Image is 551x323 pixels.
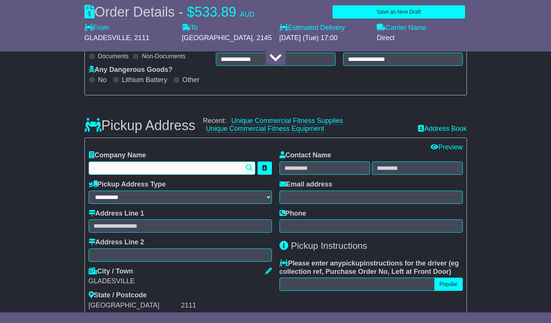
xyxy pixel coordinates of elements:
label: State / Postcode [89,291,147,300]
span: , 2145 [253,34,272,42]
span: Pickup Instructions [291,241,367,251]
div: Recent: [203,117,411,133]
label: Estimated Delivery [279,24,370,32]
label: Email address [279,180,332,189]
div: Order Details - [84,4,254,20]
label: Phone [279,210,306,218]
label: Company Name [89,151,146,160]
span: AUD [240,11,254,18]
a: Preview [431,143,462,151]
label: To [182,24,198,32]
span: 533.89 [195,4,236,20]
label: Pickup Address Type [89,180,166,189]
label: Lithium Battery [122,76,167,84]
div: Direct [377,34,467,42]
label: Please enter any instructions for the driver ( ) [279,259,463,276]
a: Address Book [418,125,467,133]
button: Save as New Draft [332,5,465,19]
span: [GEOGRAPHIC_DATA] [182,34,253,42]
a: Unique Commercial Fitness Supplies [231,117,343,125]
label: Address Line 2 [89,238,144,247]
a: Unique Commercial Fitness Equipment [206,125,324,133]
label: Address Line 1 [89,210,144,218]
span: pickup [342,259,364,267]
label: Other [183,76,200,84]
h3: Pickup Address [84,118,195,133]
span: $ [187,4,195,20]
label: No [98,76,107,84]
span: GLADESVILLE [84,34,131,42]
div: [DATE] (Tue) 17:00 [279,34,370,42]
label: From [84,24,109,32]
div: GLADESVILLE [89,277,272,286]
button: Popular [434,278,462,291]
div: [GEOGRAPHIC_DATA] [89,301,179,310]
span: eg collection ref, Purchase Order No, Left at Front Door [279,259,459,275]
label: Contact Name [279,151,331,160]
div: 2111 [181,301,272,310]
label: City / Town [89,267,133,276]
label: Carrier Name [377,24,426,32]
label: Any Dangerous Goods? [89,66,173,74]
span: , 2111 [131,34,150,42]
